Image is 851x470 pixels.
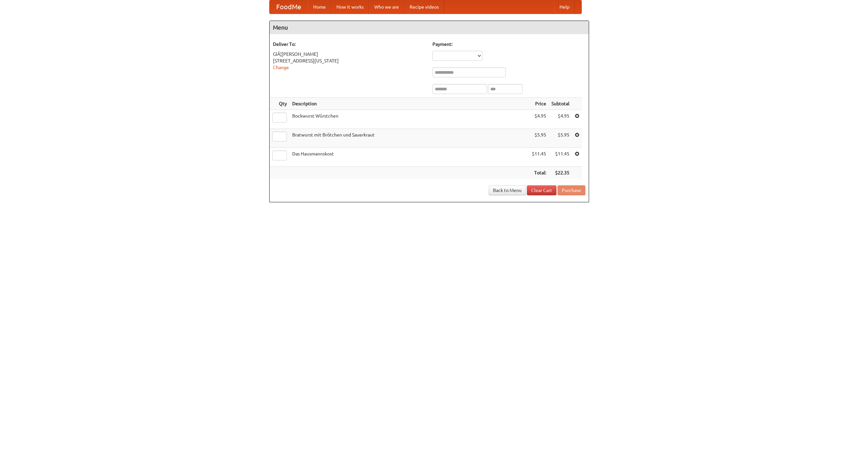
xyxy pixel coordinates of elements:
[557,185,585,195] button: Purchase
[290,148,529,167] td: Das Hausmannskost
[270,98,290,110] th: Qty
[308,0,331,14] a: Home
[273,51,426,57] div: GlÃ¦[PERSON_NAME]
[549,129,572,148] td: $5.95
[529,167,549,179] th: Total:
[270,21,589,34] h4: Menu
[290,98,529,110] th: Description
[549,98,572,110] th: Subtotal
[273,41,426,47] h5: Deliver To:
[290,110,529,129] td: Bockwurst Würstchen
[404,0,444,14] a: Recipe videos
[432,41,585,47] h5: Payment:
[527,185,556,195] a: Clear Cart
[549,167,572,179] th: $22.35
[290,129,529,148] td: Bratwurst mit Brötchen und Sauerkraut
[489,185,526,195] a: Back to Menu
[273,57,426,64] div: [STREET_ADDRESS][US_STATE]
[270,0,308,14] a: FoodMe
[529,98,549,110] th: Price
[549,110,572,129] td: $4.95
[529,129,549,148] td: $5.95
[529,110,549,129] td: $4.95
[331,0,369,14] a: How it works
[554,0,575,14] a: Help
[369,0,404,14] a: Who we are
[549,148,572,167] td: $11.45
[529,148,549,167] td: $11.45
[273,65,289,70] a: Change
